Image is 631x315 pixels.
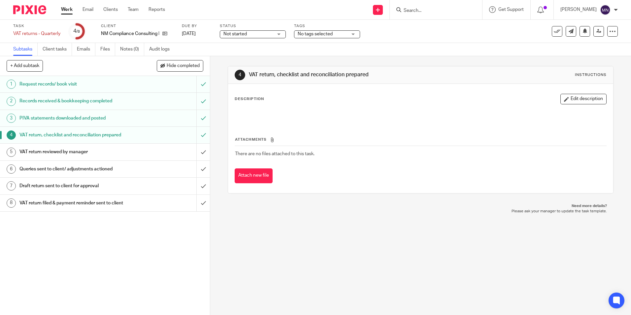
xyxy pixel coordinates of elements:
h1: Draft return sent to client for approval [19,181,133,191]
a: Email [83,6,93,13]
p: NM Compliance Consulting Ltd [101,30,159,37]
span: Hide completed [167,63,200,69]
button: Edit description [560,94,607,104]
label: Client [101,23,174,29]
img: svg%3E [600,5,611,15]
a: Emails [77,43,95,56]
small: /8 [76,30,80,33]
a: Audit logs [149,43,175,56]
a: Work [61,6,73,13]
div: 4 [73,27,80,35]
input: Search [403,8,462,14]
label: Tags [294,23,360,29]
a: Subtasks [13,43,38,56]
div: Instructions [575,72,607,78]
span: [DATE] [182,31,196,36]
div: 6 [7,164,16,174]
h1: Records received & bookkeeping completed [19,96,133,106]
a: Client tasks [43,43,72,56]
span: Attachments [235,138,267,141]
h1: VAT return reviewed by manager [19,147,133,157]
span: There are no files attached to this task. [235,152,315,156]
button: + Add subtask [7,60,43,71]
h1: Request records/ book visit [19,79,133,89]
h1: VAT return filed & payment reminder sent to client [19,198,133,208]
h1: Queries sent to client/ adjustments actioned [19,164,133,174]
label: Task [13,23,60,29]
p: [PERSON_NAME] [560,6,597,13]
span: No tags selected [298,32,333,36]
label: Due by [182,23,212,29]
div: 2 [7,97,16,106]
a: Notes (0) [120,43,144,56]
img: Pixie [13,5,46,14]
span: Get Support [498,7,524,12]
div: 8 [7,198,16,208]
h1: VAT return, checklist and reconciliation prepared [249,71,435,78]
div: VAT returns - Quarterly [13,30,60,37]
div: 3 [7,114,16,123]
p: Need more details? [234,203,607,209]
div: 1 [7,80,16,89]
div: 5 [7,148,16,157]
a: Clients [103,6,118,13]
h1: VAT return, checklist and reconciliation prepared [19,130,133,140]
a: Team [128,6,139,13]
div: 7 [7,181,16,191]
button: Hide completed [157,60,203,71]
p: Description [235,96,264,102]
h1: PIVA statements downloaded and posted [19,113,133,123]
label: Status [220,23,286,29]
span: Not started [223,32,247,36]
a: Files [100,43,115,56]
button: Attach new file [235,168,273,183]
div: 4 [235,70,245,80]
p: Please ask your manager to update the task template. [234,209,607,214]
a: Reports [149,6,165,13]
div: 4 [7,130,16,140]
